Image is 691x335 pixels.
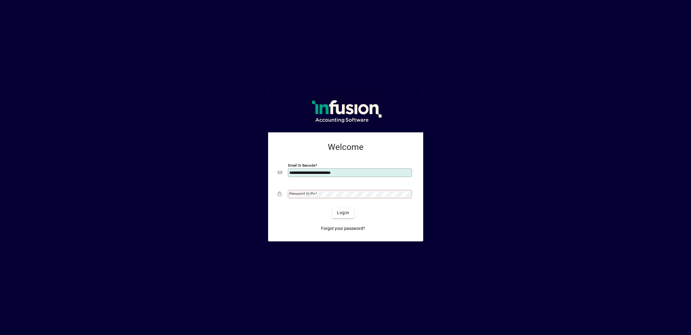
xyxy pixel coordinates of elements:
[278,142,414,152] h2: Welcome
[332,207,354,218] button: Login
[288,163,315,167] mat-label: Email or Barcode
[289,191,315,196] mat-label: Password or Pin
[319,223,367,234] a: Forgot your password?
[337,210,349,216] span: Login
[321,225,365,232] span: Forgot your password?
